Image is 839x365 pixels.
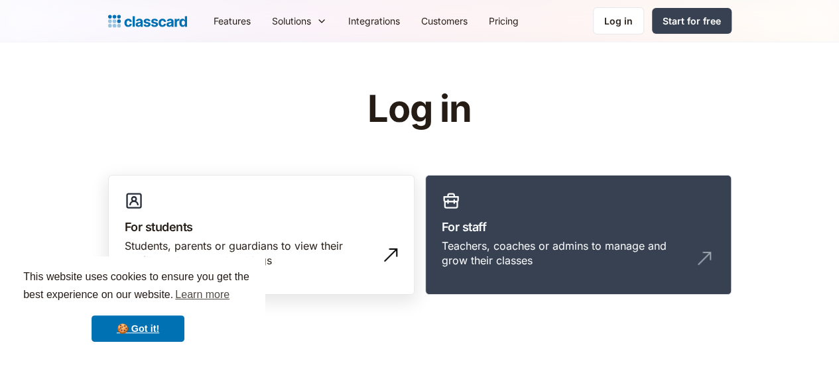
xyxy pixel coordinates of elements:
a: Logo [108,12,187,30]
a: Log in [593,7,644,34]
h1: Log in [209,89,630,130]
a: For studentsStudents, parents or guardians to view their profile and manage bookings [108,175,415,295]
a: dismiss cookie message [92,315,184,342]
a: learn more about cookies [173,285,231,305]
a: Start for free [652,8,732,34]
div: Students, parents or guardians to view their profile and manage bookings [125,238,371,268]
div: Start for free [663,14,721,28]
a: For staffTeachers, coaches or admins to manage and grow their classes [425,175,732,295]
a: Pricing [478,6,529,36]
div: Log in [604,14,633,28]
div: Teachers, coaches or admins to manage and grow their classes [442,238,688,268]
span: This website uses cookies to ensure you get the best experience on our website. [23,269,253,305]
a: Features [203,6,261,36]
h3: For students [125,218,398,236]
a: Customers [411,6,478,36]
div: Solutions [261,6,338,36]
div: Solutions [272,14,311,28]
h3: For staff [442,218,715,236]
div: cookieconsent [11,256,265,354]
a: Integrations [338,6,411,36]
